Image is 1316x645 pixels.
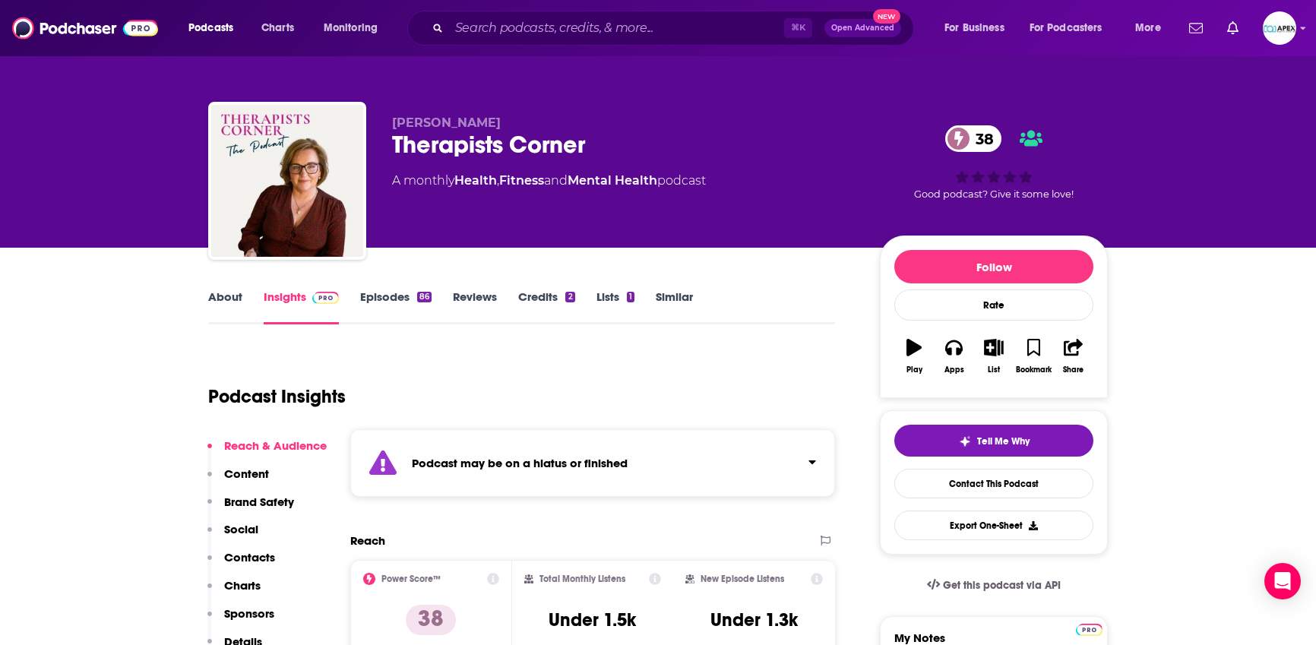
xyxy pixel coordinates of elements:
span: More [1135,17,1161,39]
input: Search podcasts, credits, & more... [449,16,784,40]
div: 86 [417,292,432,302]
span: ⌘ K [784,18,812,38]
button: Open AdvancedNew [824,19,901,37]
h2: Total Monthly Listens [539,574,625,584]
a: Contact This Podcast [894,469,1093,498]
a: Fitness [499,173,544,188]
a: Show notifications dropdown [1183,15,1209,41]
section: Click to expand status details [350,429,835,497]
span: , [497,173,499,188]
span: Tell Me Why [977,435,1030,447]
button: Reach & Audience [207,438,327,466]
a: Similar [656,289,693,324]
a: About [208,289,242,324]
p: Reach & Audience [224,438,327,453]
span: and [544,173,568,188]
p: Contacts [224,550,275,564]
a: Credits2 [518,289,574,324]
h3: Under 1.3k [710,609,798,631]
a: Mental Health [568,173,657,188]
h2: Reach [350,533,385,548]
div: Share [1063,365,1083,375]
button: Follow [894,250,1093,283]
button: open menu [934,16,1023,40]
p: Brand Safety [224,495,294,509]
div: Play [906,365,922,375]
button: Contacts [207,550,275,578]
div: 38Good podcast? Give it some love! [880,115,1108,210]
button: Play [894,329,934,384]
span: Good podcast? Give it some love! [914,188,1074,200]
div: 2 [565,292,574,302]
a: Lists1 [596,289,634,324]
button: List [974,329,1014,384]
button: Social [207,522,258,550]
span: For Business [944,17,1004,39]
span: For Podcasters [1030,17,1102,39]
button: tell me why sparkleTell Me Why [894,425,1093,457]
a: Get this podcast via API [915,567,1073,604]
button: open menu [313,16,397,40]
button: open menu [1020,16,1125,40]
button: Apps [934,329,973,384]
h1: Podcast Insights [208,385,346,408]
button: Export One-Sheet [894,511,1093,540]
p: Social [224,522,258,536]
img: User Profile [1263,11,1296,45]
button: Brand Safety [207,495,294,523]
button: Charts [207,578,261,606]
a: 38 [945,125,1001,152]
div: List [988,365,1000,375]
h2: New Episode Listens [701,574,784,584]
span: 38 [960,125,1001,152]
div: Rate [894,289,1093,321]
img: Podchaser Pro [312,292,339,304]
button: Content [207,466,269,495]
span: Charts [261,17,294,39]
h3: Under 1.5k [549,609,636,631]
p: 38 [406,605,456,635]
img: tell me why sparkle [959,435,971,447]
button: Show profile menu [1263,11,1296,45]
button: Bookmark [1014,329,1053,384]
button: Sponsors [207,606,274,634]
span: Logged in as Apex [1263,11,1296,45]
div: 1 [627,292,634,302]
button: Share [1054,329,1093,384]
a: Episodes86 [360,289,432,324]
span: Get this podcast via API [943,579,1061,592]
div: Open Intercom Messenger [1264,563,1301,599]
span: Monitoring [324,17,378,39]
img: Therapists Corner [211,105,363,257]
span: [PERSON_NAME] [392,115,501,130]
p: Sponsors [224,606,274,621]
span: Open Advanced [831,24,894,32]
span: New [873,9,900,24]
img: Podchaser Pro [1076,624,1102,636]
a: Show notifications dropdown [1221,15,1245,41]
p: Charts [224,578,261,593]
button: open menu [178,16,253,40]
a: Charts [251,16,303,40]
button: open menu [1125,16,1180,40]
div: Search podcasts, credits, & more... [422,11,928,46]
a: Reviews [453,289,497,324]
span: Podcasts [188,17,233,39]
div: Apps [944,365,964,375]
a: Health [454,173,497,188]
a: InsightsPodchaser Pro [264,289,339,324]
strong: Podcast may be on a hiatus or finished [412,456,628,470]
a: Pro website [1076,621,1102,636]
div: Bookmark [1016,365,1052,375]
div: A monthly podcast [392,172,706,190]
h2: Power Score™ [381,574,441,584]
img: Podchaser - Follow, Share and Rate Podcasts [12,14,158,43]
p: Content [224,466,269,481]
